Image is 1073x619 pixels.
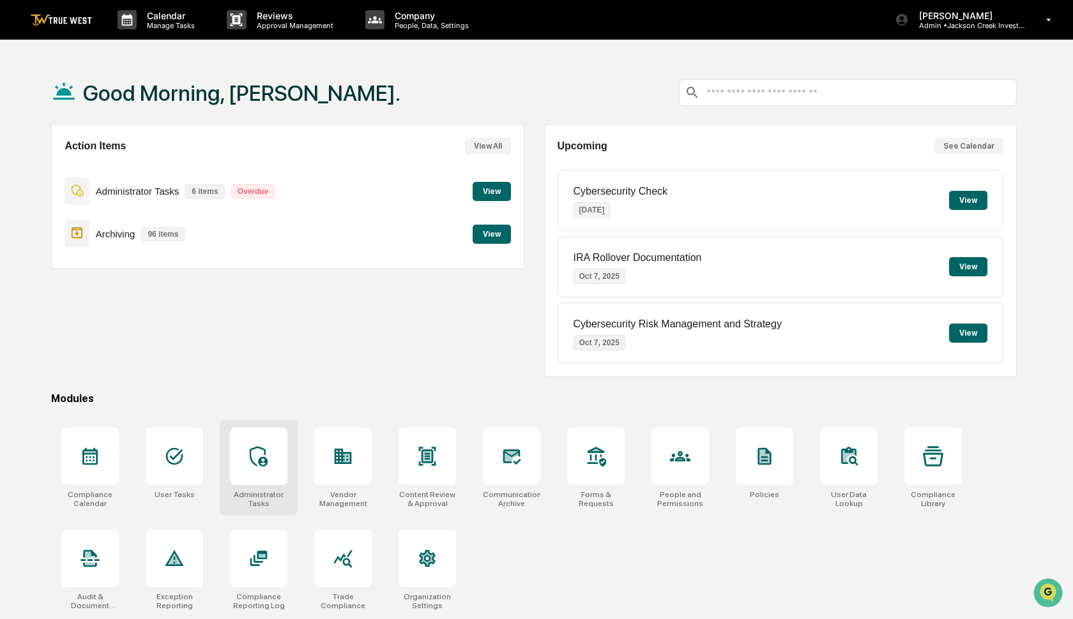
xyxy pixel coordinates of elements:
div: Modules [51,392,1017,405]
p: Cybersecurity Check [574,186,668,197]
div: 🗄️ [93,162,103,172]
p: Cybersecurity Risk Management and Strategy [574,318,782,330]
div: 🔎 [13,186,23,197]
div: Communications Archive [483,490,540,508]
div: Audit & Document Logs [61,592,119,610]
img: 1746055101610-c473b297-6a78-478c-a979-82029cc54cd1 [13,98,36,121]
p: [DATE] [574,202,611,218]
div: Organization Settings [399,592,456,610]
div: People and Permissions [651,490,709,508]
p: Oct 7, 2025 [574,269,625,284]
p: Company [384,10,475,21]
p: Reviews [247,10,340,21]
div: Start new chat [43,98,209,110]
div: Trade Compliance [314,592,372,610]
div: User Tasks [155,490,195,499]
p: People, Data, Settings [384,21,475,30]
div: Compliance Reporting Log [230,592,287,610]
button: View [949,324,987,343]
button: View [949,191,987,210]
button: Start new chat [217,101,232,117]
button: View All [465,138,511,154]
p: [PERSON_NAME] [909,10,1028,21]
div: 🖐️ [13,162,23,172]
p: IRA Rollover Documentation [574,252,702,264]
div: Compliance Calendar [61,490,119,508]
h2: Action Items [65,140,126,152]
div: Content Review & Approval [399,490,456,508]
button: See Calendar [934,138,1003,154]
a: View [473,227,511,239]
p: 96 items [141,227,185,241]
span: Pylon [127,216,155,226]
span: Attestations [105,161,158,174]
p: Approval Management [247,21,340,30]
div: User Data Lookup [820,490,878,508]
p: 6 items [185,184,224,198]
img: logo [31,14,92,26]
div: Administrator Tasks [230,490,287,508]
a: Powered byPylon [90,216,155,226]
div: Policies [750,490,779,499]
button: View [473,182,511,201]
div: Vendor Management [314,490,372,508]
button: View [473,225,511,244]
p: Oct 7, 2025 [574,335,625,350]
a: View [473,184,511,197]
p: Manage Tasks [137,21,201,30]
a: 🖐️Preclearance [8,156,88,179]
span: Data Lookup [26,185,80,198]
h1: Good Morning, [PERSON_NAME]. [83,80,400,106]
h2: Upcoming [558,140,607,152]
p: Archiving [96,228,135,239]
p: How can we help? [13,27,232,47]
p: Calendar [137,10,201,21]
div: Compliance Library [904,490,962,508]
p: Administrator Tasks [96,186,179,197]
div: We're available if you need us! [43,110,162,121]
p: Overdue [231,184,275,198]
iframe: Open customer support [1032,577,1067,611]
p: Admin • Jackson Creek Investment Advisors [909,21,1028,30]
button: View [949,257,987,276]
div: Exception Reporting [146,592,203,610]
div: Forms & Requests [567,490,625,508]
a: 🔎Data Lookup [8,180,86,203]
a: 🗄️Attestations [88,156,164,179]
span: Preclearance [26,161,82,174]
